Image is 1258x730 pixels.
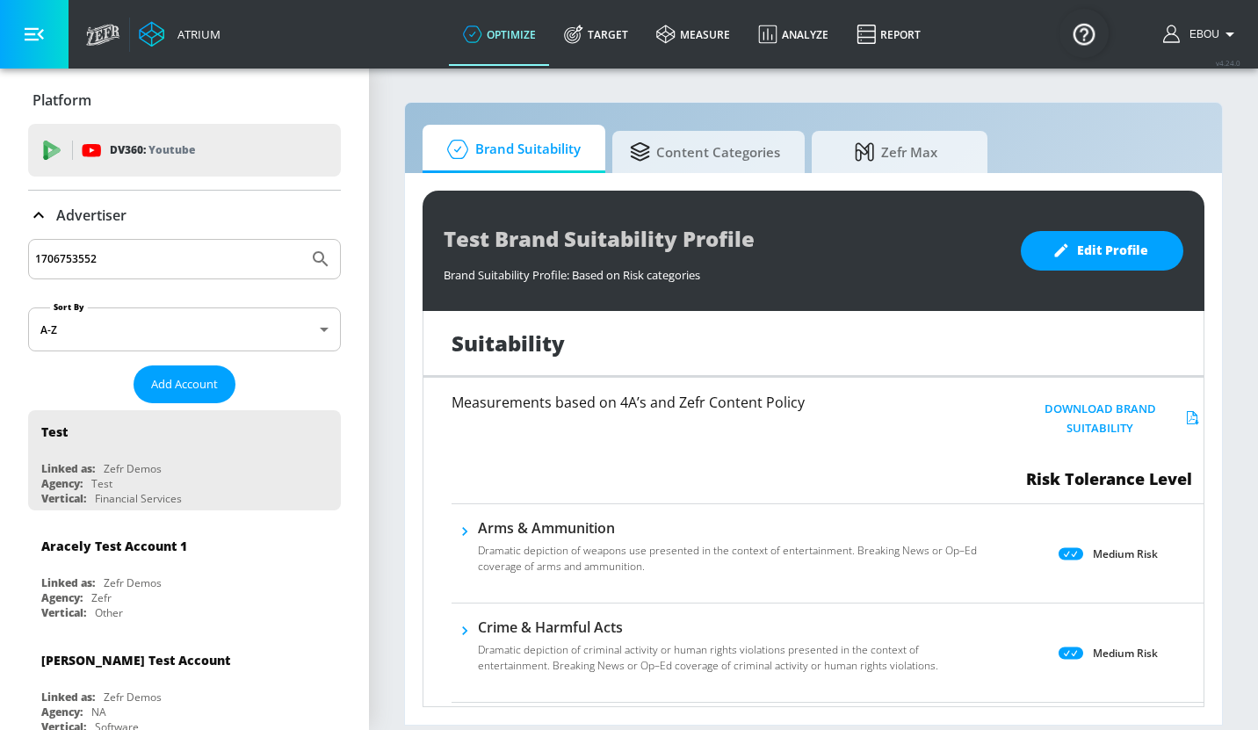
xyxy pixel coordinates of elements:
div: Zefr Demos [104,461,162,476]
div: DV360: Youtube [28,124,341,177]
span: Edit Profile [1056,240,1148,262]
div: Zefr Demos [104,690,162,705]
div: Other [95,605,123,620]
button: Add Account [134,365,235,403]
h6: Arms & Ammunition [478,518,989,538]
div: Advertiser [28,191,341,240]
input: Search by name [35,248,301,271]
div: Linked as: [41,575,95,590]
div: Agency: [41,705,83,719]
div: NA [91,705,106,719]
div: [PERSON_NAME] Test Account [41,652,230,669]
span: login as: ebou.njie@zefr.com [1182,28,1219,40]
div: Zefr [91,590,112,605]
a: Analyze [744,3,842,66]
div: Financial Services [95,491,182,506]
a: measure [642,3,744,66]
div: Test [41,423,68,440]
span: Brand Suitability [440,128,581,170]
div: Test [91,476,112,491]
a: Report [842,3,935,66]
p: Platform [33,90,91,110]
div: TestLinked as:Zefr DemosAgency:TestVertical:Financial Services [28,410,341,510]
span: Zefr Max [829,131,963,173]
h6: Crime & Harmful Acts [478,618,989,637]
button: Ebou [1163,24,1240,45]
a: Target [550,3,642,66]
div: Vertical: [41,491,86,506]
div: Zefr Demos [104,575,162,590]
button: Open Resource Center [1059,9,1109,58]
button: Edit Profile [1021,231,1183,271]
div: Aracely Test Account 1Linked as:Zefr DemosAgency:ZefrVertical:Other [28,524,341,625]
a: Atrium [139,21,221,47]
div: Agency: [41,590,83,605]
div: Brand Suitability Profile: Based on Risk categories [444,258,1003,283]
p: Medium Risk [1093,545,1158,563]
span: Add Account [151,374,218,394]
p: Youtube [148,141,195,159]
div: Platform [28,76,341,125]
div: Atrium [170,26,221,42]
div: A-Z [28,307,341,351]
button: Submit Search [301,240,340,278]
p: Dramatic depiction of weapons use presented in the context of entertainment. Breaking News or Op–... [478,543,989,575]
p: Advertiser [56,206,127,225]
a: optimize [449,3,550,66]
div: Aracely Test Account 1 [41,538,187,554]
p: DV360: [110,141,195,160]
div: Linked as: [41,461,95,476]
div: Agency: [41,476,83,491]
p: Medium Risk [1093,644,1158,662]
p: Dramatic depiction of criminal activity or human rights violations presented in the context of en... [478,642,989,674]
div: Vertical: [41,605,86,620]
span: Risk Tolerance Level [1026,468,1192,489]
span: v 4.24.0 [1216,58,1240,68]
h6: Measurements based on 4A’s and Zefr Content Policy [452,395,953,409]
h1: Suitability [452,329,565,358]
div: Linked as: [41,690,95,705]
label: Sort By [50,301,88,313]
button: Download Brand Suitability [1016,395,1204,443]
div: Crime & Harmful ActsDramatic depiction of criminal activity or human rights violations presented ... [478,618,989,684]
div: Arms & AmmunitionDramatic depiction of weapons use presented in the context of entertainment. Bre... [478,518,989,585]
span: Content Categories [630,131,780,173]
